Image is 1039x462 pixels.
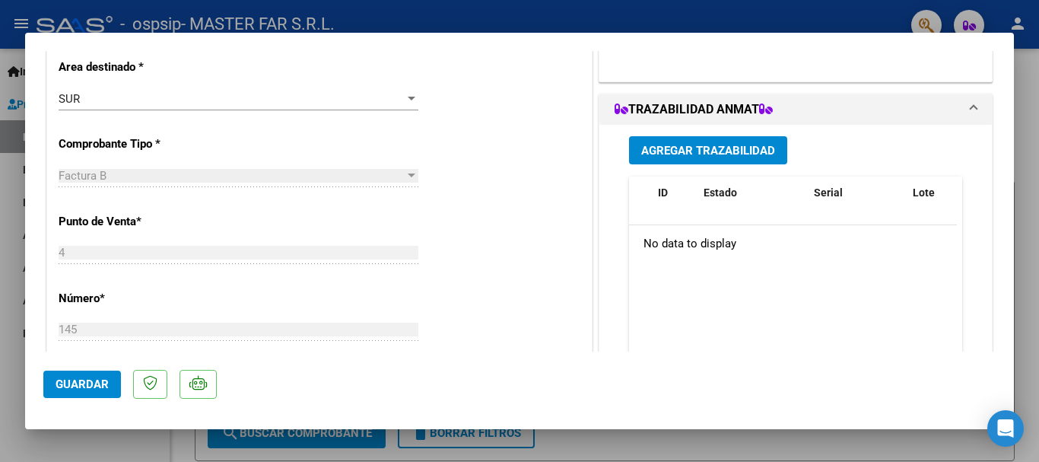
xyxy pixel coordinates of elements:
[641,144,775,158] span: Agregar Trazabilidad
[987,410,1024,447] div: Open Intercom Messenger
[907,177,971,227] datatable-header-cell: Lote
[43,371,121,398] button: Guardar
[658,186,668,199] span: ID
[59,290,215,307] p: Número
[697,177,808,227] datatable-header-cell: Estado
[629,225,957,263] div: No data to display
[808,177,907,227] datatable-header-cell: Serial
[59,169,106,183] span: Factura B
[814,186,843,199] span: Serial
[56,378,109,391] span: Guardar
[704,186,737,199] span: Estado
[599,125,992,441] div: TRAZABILIDAD ANMAT
[913,186,935,199] span: Lote
[629,136,787,164] button: Agregar Trazabilidad
[59,92,80,106] span: SUR
[59,59,215,76] p: Area destinado *
[59,213,215,231] p: Punto de Venta
[652,177,697,227] datatable-header-cell: ID
[615,100,773,119] h1: TRAZABILIDAD ANMAT
[599,94,992,125] mat-expansion-panel-header: TRAZABILIDAD ANMAT
[59,135,215,153] p: Comprobante Tipo *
